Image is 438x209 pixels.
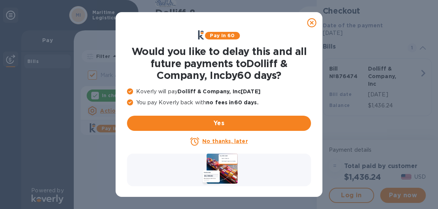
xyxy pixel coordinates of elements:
b: no fees in 60 days . [206,99,258,105]
p: You pay Koverly back with [127,99,311,107]
b: Pay in 60 [210,33,235,38]
span: Yes [133,119,305,128]
u: No thanks, later [202,138,248,144]
h1: Would you like to delay this and all future payments to Dolliff & Company, Inc by 60 days ? [127,46,311,82]
b: Dolliff & Company, Inc [DATE] [178,88,260,94]
p: Koverly will pay [127,88,311,96]
button: Yes [127,116,311,131]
